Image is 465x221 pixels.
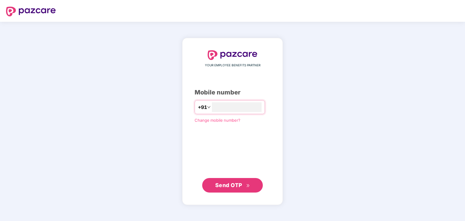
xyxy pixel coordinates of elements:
[202,178,263,193] button: Send OTPdouble-right
[198,104,207,111] span: +91
[207,105,211,109] span: down
[246,184,250,188] span: double-right
[195,118,240,123] a: Change mobile number?
[205,63,260,68] span: YOUR EMPLOYEE BENEFITS PARTNER
[195,88,270,97] div: Mobile number
[6,7,56,16] img: logo
[215,182,242,188] span: Send OTP
[208,50,257,60] img: logo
